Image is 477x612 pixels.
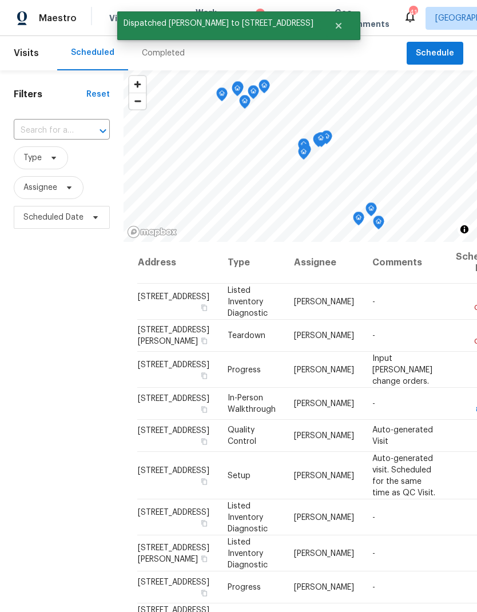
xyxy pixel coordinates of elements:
[372,513,375,521] span: -
[294,549,354,557] span: [PERSON_NAME]
[228,538,268,569] span: Listed Inventory Diagnostic
[137,242,218,284] th: Address
[127,225,177,239] a: Mapbox homepage
[373,216,384,233] div: Map marker
[294,332,354,340] span: [PERSON_NAME]
[294,471,354,479] span: [PERSON_NAME]
[294,365,354,373] span: [PERSON_NAME]
[216,88,228,105] div: Map marker
[294,400,354,408] span: [PERSON_NAME]
[228,471,251,479] span: Setup
[138,326,209,345] span: [STREET_ADDRESS][PERSON_NAME]
[248,85,259,103] div: Map marker
[71,47,114,58] div: Scheduled
[256,9,265,20] div: 1
[138,360,209,368] span: [STREET_ADDRESS]
[228,583,261,591] span: Progress
[372,332,375,340] span: -
[199,518,209,528] button: Copy Address
[298,146,309,164] div: Map marker
[407,42,463,65] button: Schedule
[95,123,111,139] button: Open
[138,395,209,403] span: [STREET_ADDRESS]
[228,426,256,446] span: Quality Control
[14,41,39,66] span: Visits
[138,578,209,586] span: [STREET_ADDRESS]
[298,138,309,156] div: Map marker
[416,46,454,61] span: Schedule
[232,81,244,99] div: Map marker
[372,454,435,496] span: Auto-generated visit. Scheduled for the same time as QC Visit.
[39,13,77,24] span: Maestro
[117,11,320,35] span: Dispatched [PERSON_NAME] to [STREET_ADDRESS]
[196,7,225,30] span: Work Orders
[363,242,447,284] th: Comments
[129,93,146,109] button: Zoom out
[138,466,209,474] span: [STREET_ADDRESS]
[372,549,375,557] span: -
[199,436,209,447] button: Copy Address
[320,14,357,37] button: Close
[294,297,354,305] span: [PERSON_NAME]
[285,242,363,284] th: Assignee
[199,476,209,486] button: Copy Address
[199,588,209,598] button: Copy Address
[294,513,354,521] span: [PERSON_NAME]
[228,394,276,414] span: In-Person Walkthrough
[232,82,243,100] div: Map marker
[23,212,84,223] span: Scheduled Date
[315,132,327,150] div: Map marker
[138,543,209,563] span: [STREET_ADDRESS][PERSON_NAME]
[365,202,377,220] div: Map marker
[228,502,268,532] span: Listed Inventory Diagnostic
[335,7,389,30] span: Geo Assignments
[138,292,209,300] span: [STREET_ADDRESS]
[409,7,417,18] div: 41
[458,222,471,236] button: Toggle attribution
[14,89,86,100] h1: Filters
[142,47,185,59] div: Completed
[129,76,146,93] button: Zoom in
[239,95,251,113] div: Map marker
[321,130,332,148] div: Map marker
[294,432,354,440] span: [PERSON_NAME]
[372,354,432,385] span: Input [PERSON_NAME] change orders.
[353,212,364,229] div: Map marker
[372,426,433,446] span: Auto-generated Visit
[23,182,57,193] span: Assignee
[372,583,375,591] span: -
[372,400,375,408] span: -
[313,133,324,151] div: Map marker
[461,223,468,236] span: Toggle attribution
[199,404,209,415] button: Copy Address
[14,122,78,140] input: Search for an address...
[199,553,209,563] button: Copy Address
[259,80,270,97] div: Map marker
[138,427,209,435] span: [STREET_ADDRESS]
[86,89,110,100] div: Reset
[109,13,133,24] span: Visits
[300,144,311,161] div: Map marker
[372,297,375,305] span: -
[23,152,42,164] span: Type
[138,508,209,516] span: [STREET_ADDRESS]
[294,583,354,591] span: [PERSON_NAME]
